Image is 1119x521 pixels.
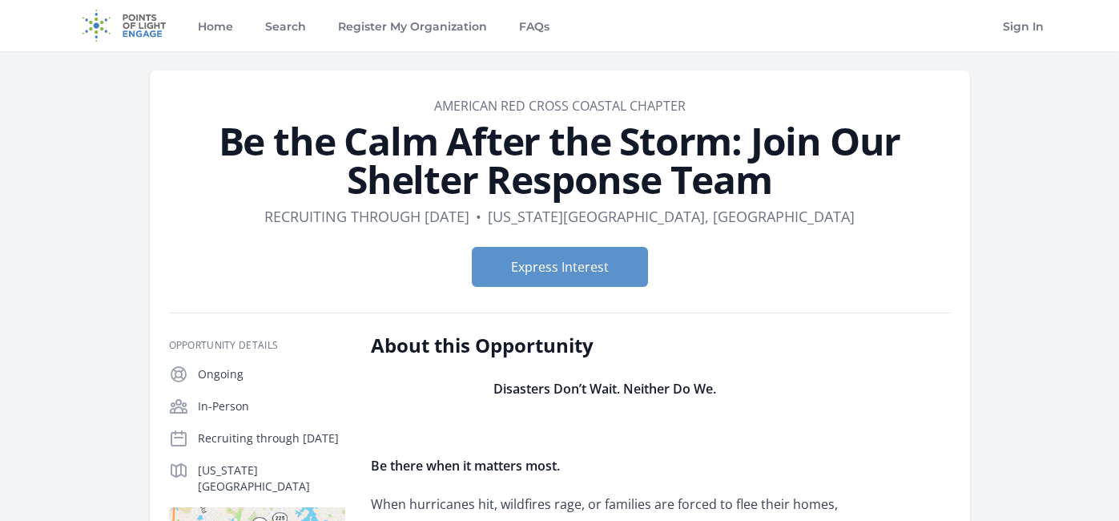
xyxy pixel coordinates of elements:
[371,333,839,358] h2: About this Opportunity
[476,205,481,228] div: •
[493,380,716,398] strong: Disasters Don’t Wait. Neither Do We.
[488,205,855,228] dd: [US_STATE][GEOGRAPHIC_DATA], [GEOGRAPHIC_DATA]
[371,457,560,475] strong: Be there when it matters most.
[472,247,648,287] button: Express Interest
[169,122,951,199] h1: Be the Calm After the Storm: Join Our Shelter Response Team
[198,366,345,382] p: Ongoing
[169,339,345,352] h3: Opportunity Details
[198,430,345,446] p: Recruiting through [DATE]
[198,462,345,495] p: [US_STATE][GEOGRAPHIC_DATA]
[264,205,469,228] dd: Recruiting through [DATE]
[198,398,345,414] p: In-Person
[434,97,686,115] a: American Red Cross Coastal Chapter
